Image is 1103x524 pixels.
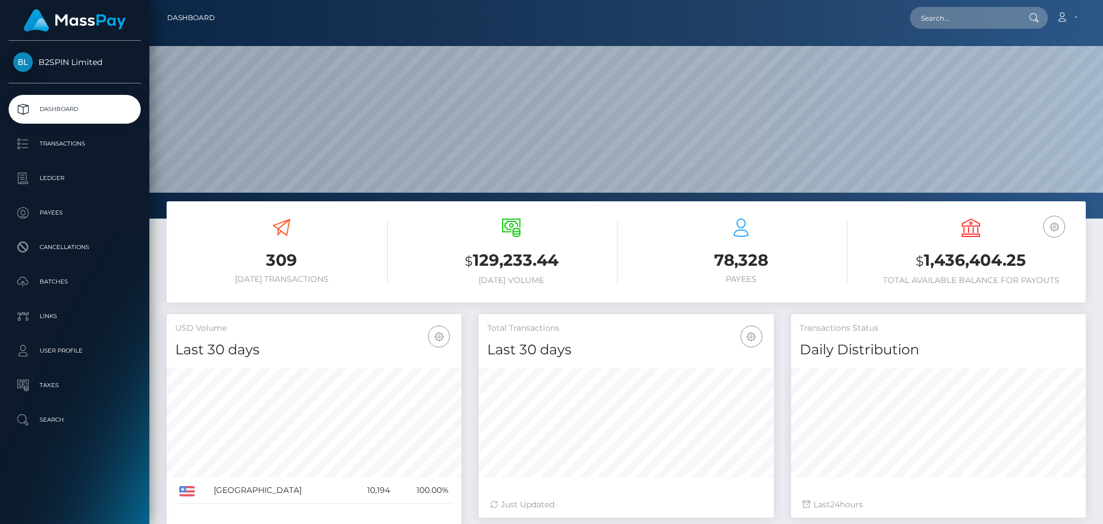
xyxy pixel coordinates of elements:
[175,274,388,284] h6: [DATE] Transactions
[210,477,349,504] td: [GEOGRAPHIC_DATA]
[179,486,195,496] img: US.png
[394,477,453,504] td: 100.00%
[910,7,1018,29] input: Search...
[465,253,473,269] small: $
[800,323,1077,334] h5: Transactions Status
[13,101,136,118] p: Dashboard
[9,129,141,158] a: Transactions
[13,377,136,394] p: Taxes
[13,239,136,256] p: Cancellations
[490,499,762,511] div: Just Updated
[9,57,141,67] span: B2SPIN Limited
[830,499,840,510] span: 24
[13,342,136,359] p: User Profile
[9,406,141,434] a: Search
[9,267,141,296] a: Batches
[175,340,453,360] h4: Last 30 days
[800,340,1077,360] h4: Daily Distribution
[9,371,141,400] a: Taxes
[405,249,618,273] h3: 129,233.44
[487,323,765,334] h5: Total Transactions
[175,323,453,334] h5: USD Volume
[13,170,136,187] p: Ledger
[405,276,618,285] h6: [DATE] Volume
[865,276,1077,285] h6: Total Available Balance for Payouts
[9,95,141,124] a: Dashboard
[13,135,136,152] p: Transactions
[865,249,1077,273] h3: 1,436,404.25
[803,499,1074,511] div: Last hours
[13,52,33,72] img: B2SPIN Limited
[916,253,924,269] small: $
[9,233,141,262] a: Cancellations
[167,6,215,30] a: Dashboard
[9,336,141,365] a: User Profile
[9,164,141,193] a: Ledger
[13,411,136,429] p: Search
[9,198,141,227] a: Payees
[13,308,136,325] p: Links
[9,302,141,331] a: Links
[349,477,395,504] td: 10,194
[635,249,847,271] h3: 78,328
[487,340,765,360] h4: Last 30 days
[13,204,136,221] p: Payees
[13,273,136,290] p: Batches
[175,249,388,271] h3: 309
[24,9,126,32] img: MassPay Logo
[635,274,847,284] h6: Payees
